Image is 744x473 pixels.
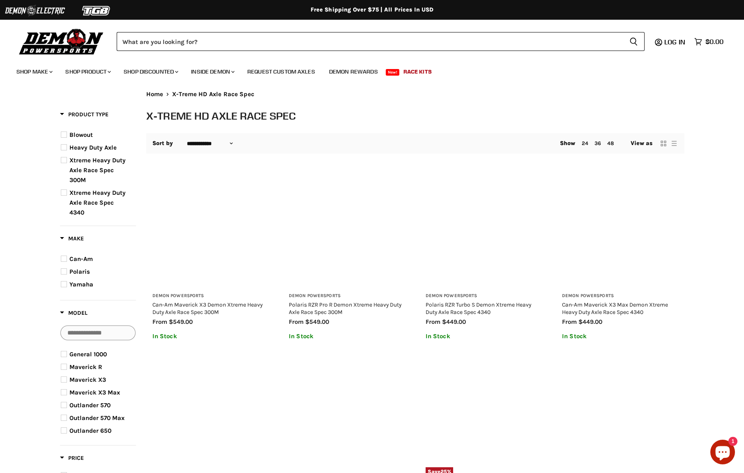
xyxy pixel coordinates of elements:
[690,36,728,48] a: $0.00
[69,427,111,434] span: Outlander 650
[69,281,93,288] span: Yamaha
[69,414,124,422] span: Outlander 570 Max
[4,3,66,18] img: Demon Electric Logo 2
[241,63,321,80] a: Request Custom Axles
[60,325,136,340] input: Search Options
[60,235,84,245] button: Filter by Make
[289,318,304,325] span: from
[426,318,440,325] span: from
[66,3,127,18] img: TGB Logo 2
[289,171,405,287] a: Polaris RZR Pro R Demon Xtreme Heavy Duty Axle Race Spec 300M
[152,171,269,287] a: Can-Am Maverick X3 Demon Xtreme Heavy Duty Axle Race Spec 300M
[442,318,466,325] span: $449.00
[146,91,684,98] nav: Breadcrumbs
[60,455,84,461] span: Price
[661,38,690,46] a: Log in
[69,189,126,216] span: Xtreme Heavy Duty Axle Race Spec 4340
[426,333,542,340] p: In Stock
[152,140,173,147] label: Sort by
[426,171,542,287] a: Polaris RZR Turbo S Demon Xtreme Heavy Duty Axle Race Spec 4340
[146,133,684,154] nav: Collection utilities
[16,27,106,56] img: Demon Powersports
[69,144,117,151] span: Heavy Duty Axle
[670,139,678,148] button: list view
[117,32,623,51] input: Search
[152,301,263,315] a: Can-Am Maverick X3 Demon Xtreme Heavy Duty Axle Race Spec 300M
[60,111,108,121] button: Filter by Product Type
[659,139,668,148] button: grid view
[562,293,678,299] h3: Demon Powersports
[607,140,614,146] a: 48
[69,131,93,138] span: Blowout
[44,6,701,14] div: Free Shipping Over $75 | All Prices In USD
[60,111,108,118] span: Product Type
[705,38,723,46] span: $0.00
[578,318,602,325] span: $449.00
[117,32,645,51] form: Product
[60,309,88,319] button: Filter by Model
[69,351,107,358] span: General 1000
[562,333,678,340] p: In Stock
[426,301,531,315] a: Polaris RZR Turbo S Demon Xtreme Heavy Duty Axle Race Spec 4340
[152,318,167,325] span: from
[117,63,183,80] a: Shop Discounted
[289,301,401,315] a: Polaris RZR Pro R Demon Xtreme Heavy Duty Axle Race Spec 300M
[10,60,721,80] ul: Main menu
[562,171,678,287] a: Can-Am Maverick X3 Max Demon Xtreme Heavy Duty Axle Race Spec 4340
[623,32,645,51] button: Search
[69,389,120,396] span: Maverick X3 Max
[708,440,737,466] inbox-online-store-chat: Shopify online store chat
[69,376,106,383] span: Maverick X3
[289,293,405,299] h3: Demon Powersports
[169,318,193,325] span: $549.00
[594,140,601,146] a: 36
[146,109,684,122] h1: X-Treme HD Axle Race Spec
[664,38,685,46] span: Log in
[69,401,111,409] span: Outlander 570
[146,91,164,98] a: Home
[582,140,588,146] a: 24
[10,63,58,80] a: Shop Make
[60,309,88,316] span: Model
[386,69,400,76] span: New!
[152,293,269,299] h3: Demon Powersports
[69,268,90,275] span: Polaris
[562,318,577,325] span: from
[426,293,542,299] h3: Demon Powersports
[323,63,384,80] a: Demon Rewards
[69,255,93,263] span: Can-Am
[289,333,405,340] p: In Stock
[152,333,269,340] p: In Stock
[397,63,438,80] a: Race Kits
[60,454,84,464] button: Filter by Price
[305,318,329,325] span: $549.00
[562,301,668,315] a: Can-Am Maverick X3 Max Demon Xtreme Heavy Duty Axle Race Spec 4340
[631,140,653,147] span: View as
[69,157,126,184] span: Xtreme Heavy Duty Axle Race Spec 300M
[172,91,254,98] span: X-Treme HD Axle Race Spec
[185,63,240,80] a: Inside Demon
[60,235,84,242] span: Make
[560,140,576,147] span: Show
[59,63,116,80] a: Shop Product
[69,363,102,371] span: Maverick R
